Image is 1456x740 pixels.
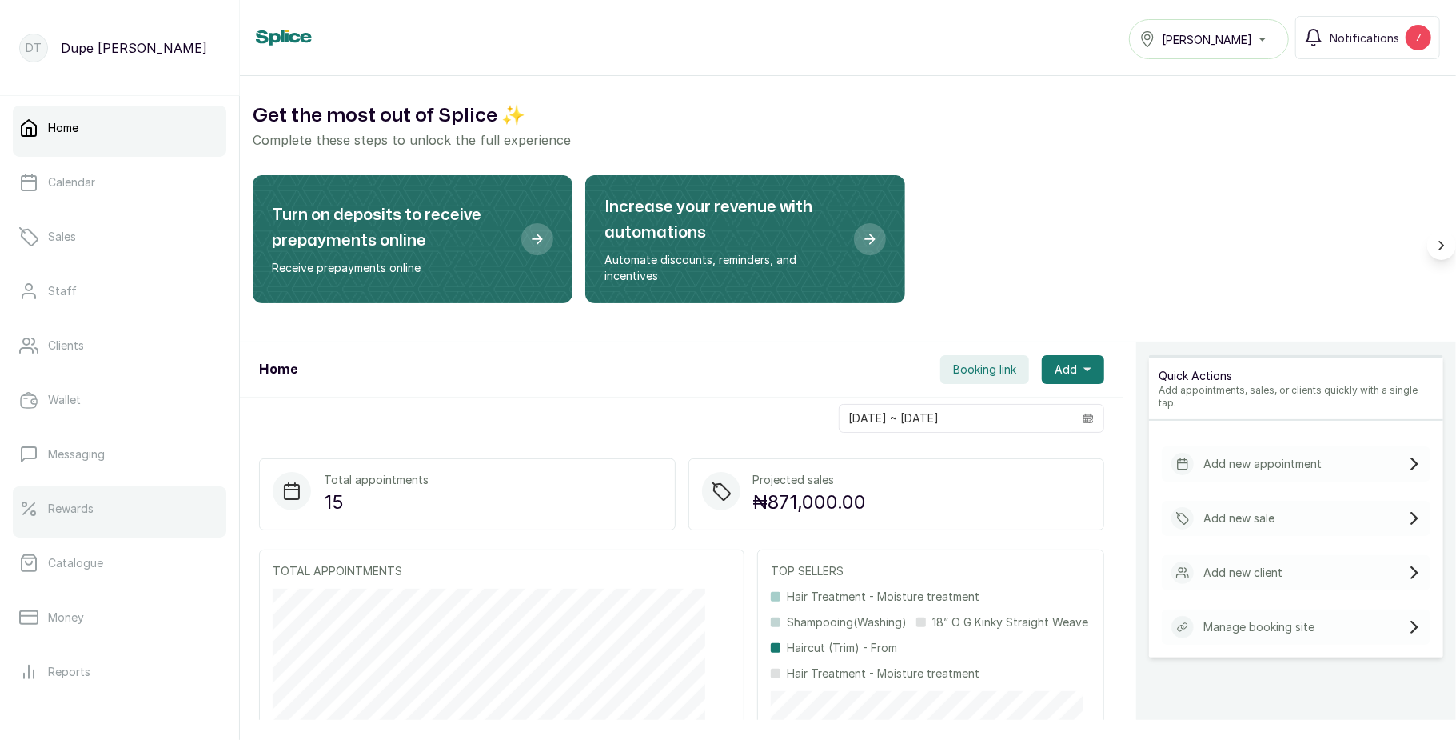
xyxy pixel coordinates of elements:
[1203,510,1274,526] p: Add new sale
[840,405,1073,432] input: Select date
[253,130,1443,150] p: Complete these steps to unlock the full experience
[13,541,226,586] a: Catalogue
[753,488,867,517] p: ₦871,000.00
[1330,30,1399,46] span: Notifications
[13,378,226,422] a: Wallet
[1159,384,1434,410] p: Add appointments, sales, or clients quickly with a single tap.
[753,472,867,488] p: Projected sales
[1042,355,1104,384] button: Add
[1406,25,1431,50] div: 7
[1055,362,1077,378] span: Add
[48,283,77,299] p: Staff
[787,640,897,656] p: Haircut (Trim) - From
[324,488,429,517] p: 15
[13,486,226,531] a: Rewards
[48,610,84,626] p: Money
[26,40,42,56] p: DT
[13,106,226,150] a: Home
[1203,565,1282,581] p: Add new client
[585,175,905,303] div: Increase your revenue with automations
[1295,16,1440,59] button: Notifications7
[1129,19,1289,59] button: [PERSON_NAME]
[13,595,226,640] a: Money
[787,614,907,630] p: Shampooing(Washing)
[13,432,226,477] a: Messaging
[787,589,979,605] p: Hair Treatment - Moisture treatment
[932,614,1088,630] p: 18” O G Kinky Straight Weave
[48,501,94,517] p: Rewards
[48,392,81,408] p: Wallet
[13,160,226,205] a: Calendar
[1427,231,1456,260] button: Scroll right
[48,664,90,680] p: Reports
[259,360,297,379] h1: Home
[1159,368,1434,384] p: Quick Actions
[253,175,572,303] div: Turn on deposits to receive prepayments online
[48,229,76,245] p: Sales
[13,269,226,314] a: Staff
[253,102,1443,130] h2: Get the most out of Splice ✨
[787,666,979,682] p: Hair Treatment - Moisture treatment
[604,194,841,246] h2: Increase your revenue with automations
[13,214,226,259] a: Sales
[48,555,103,571] p: Catalogue
[953,362,1016,378] span: Booking link
[272,202,509,254] h2: Turn on deposits to receive prepayments online
[48,120,78,136] p: Home
[273,563,731,579] p: TOTAL APPOINTMENTS
[324,472,429,488] p: Total appointments
[1203,619,1314,635] p: Manage booking site
[272,260,509,276] p: Receive prepayments online
[48,446,105,462] p: Messaging
[1083,413,1094,424] svg: calendar
[48,338,84,354] p: Clients
[771,563,1091,579] p: TOP SELLERS
[1162,31,1252,48] span: [PERSON_NAME]
[604,252,841,284] p: Automate discounts, reminders, and incentives
[13,323,226,368] a: Clients
[1203,456,1322,472] p: Add new appointment
[940,355,1029,384] button: Booking link
[48,174,95,190] p: Calendar
[13,650,226,694] a: Reports
[61,38,207,58] p: Dupe [PERSON_NAME]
